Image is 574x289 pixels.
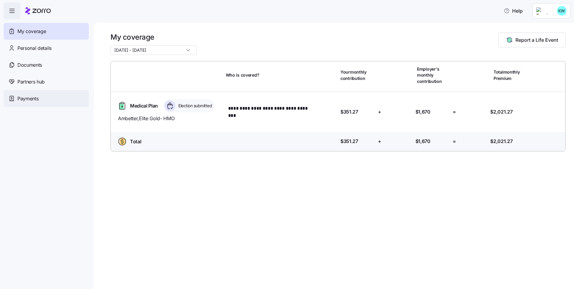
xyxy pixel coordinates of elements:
span: Payments [17,95,38,102]
span: My coverage [17,28,46,35]
a: Personal details [4,40,89,56]
a: Documents [4,56,89,73]
a: Partners hub [4,73,89,90]
span: Employer's monthly contribution [417,66,451,84]
span: Ambetter , Elite Gold- HMO [118,115,221,122]
button: Report a Life Event [498,32,566,47]
span: Help [504,7,523,14]
img: 49e75ba07f721af2b89a52c53fa14fa0 [557,6,566,16]
span: + [378,138,381,145]
span: Partners hub [17,78,45,86]
span: Election submitted [177,103,212,109]
span: Your monthly contribution [340,69,374,81]
span: Total [130,138,141,145]
span: + [378,108,381,116]
span: $351.27 [340,138,358,145]
h1: My coverage [110,32,197,42]
span: Report a Life Event [515,36,558,44]
span: = [453,108,456,116]
span: Who is covered? [226,72,259,78]
img: Employer logo [536,7,548,14]
span: $1,670 [415,108,431,116]
button: Help [499,5,527,17]
a: Payments [4,90,89,107]
span: $2,021.27 [490,108,512,116]
span: Documents [17,61,42,69]
a: My coverage [4,23,89,40]
span: $351.27 [340,108,358,116]
span: Medical Plan [130,102,158,110]
span: Personal details [17,44,52,52]
span: = [453,138,456,145]
span: Total monthly Premium [494,69,527,81]
span: $2,021.27 [490,138,512,145]
span: $1,670 [415,138,431,145]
